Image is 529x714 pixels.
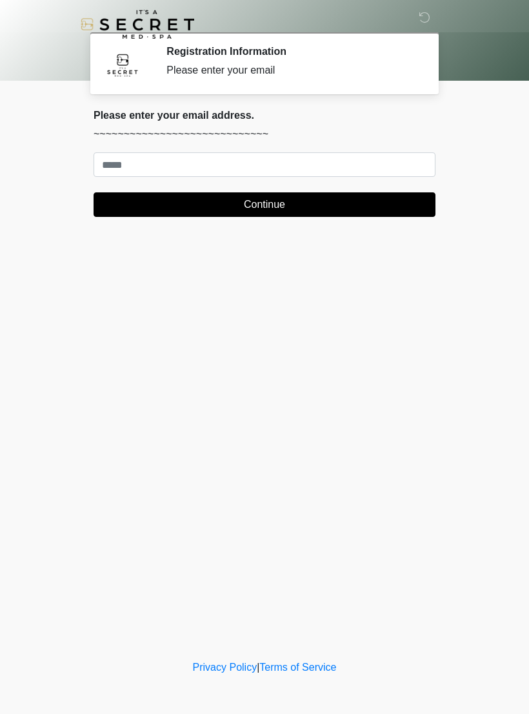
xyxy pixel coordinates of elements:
[257,662,259,673] a: |
[103,45,142,84] img: Agent Avatar
[94,109,435,121] h2: Please enter your email address.
[94,127,435,142] p: ~~~~~~~~~~~~~~~~~~~~~~~~~~~~~
[193,662,257,673] a: Privacy Policy
[81,10,194,39] img: It's A Secret Med Spa Logo
[166,63,416,78] div: Please enter your email
[259,662,336,673] a: Terms of Service
[166,45,416,57] h2: Registration Information
[94,192,435,217] button: Continue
